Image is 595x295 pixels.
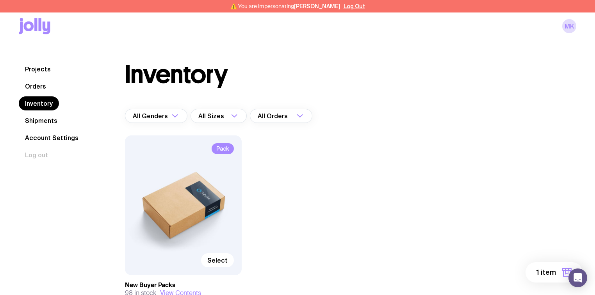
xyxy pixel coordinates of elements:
[212,143,234,154] span: Pack
[207,256,228,264] span: Select
[344,3,365,9] button: Log Out
[19,131,85,145] a: Account Settings
[125,62,228,87] h1: Inventory
[133,109,169,123] span: All Genders
[19,62,57,76] a: Projects
[19,79,52,93] a: Orders
[258,109,289,123] span: All Orders
[19,96,59,110] a: Inventory
[230,3,340,9] span: ⚠️ You are impersonating
[19,148,54,162] button: Log out
[294,3,340,9] span: [PERSON_NAME]
[289,109,294,123] input: Search for option
[562,19,576,33] a: MK
[526,262,583,283] button: 1 item
[568,268,587,287] div: Open Intercom Messenger
[125,109,187,123] div: Search for option
[191,109,247,123] div: Search for option
[536,268,556,277] span: 1 item
[226,109,229,123] input: Search for option
[198,109,226,123] span: All Sizes
[19,114,64,128] a: Shipments
[125,281,242,289] h3: New Buyer Packs
[250,109,312,123] div: Search for option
